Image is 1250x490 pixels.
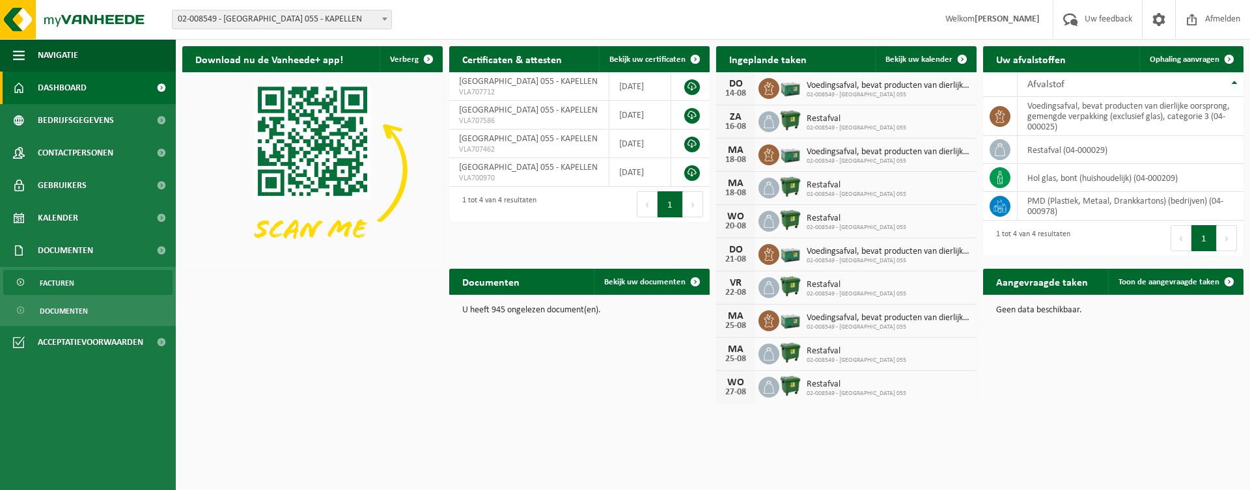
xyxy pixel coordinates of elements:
span: Voedingsafval, bevat producten van dierlijke oorsprong, gemengde verpakking (exc... [807,81,970,91]
span: VLA700970 [459,173,599,184]
div: 1 tot 4 van 4 resultaten [990,224,1070,252]
span: Acceptatievoorwaarden [38,326,143,359]
div: 25-08 [723,355,749,364]
span: [GEOGRAPHIC_DATA] 055 - KAPELLEN [459,134,598,144]
img: WB-1100-HPE-GN-01 [779,109,801,131]
span: 02-008549 - [GEOGRAPHIC_DATA] 055 [807,157,970,165]
div: 27-08 [723,388,749,397]
div: 16-08 [723,122,749,131]
span: Navigatie [38,39,78,72]
span: 02-008549 - [GEOGRAPHIC_DATA] 055 [807,323,970,331]
a: Ophaling aanvragen [1139,46,1242,72]
span: Bedrijfsgegevens [38,104,114,137]
span: Bekijk uw documenten [604,278,686,286]
span: [GEOGRAPHIC_DATA] 055 - KAPELLEN [459,77,598,87]
img: PB-LB-0680-HPE-GN-01 [779,308,801,331]
div: 18-08 [723,189,749,198]
button: Previous [637,191,658,217]
span: 02-008549 - [GEOGRAPHIC_DATA] 055 [807,191,906,198]
span: Ophaling aanvragen [1150,55,1219,64]
h2: Certificaten & attesten [449,46,575,72]
span: [GEOGRAPHIC_DATA] 055 - KAPELLEN [459,105,598,115]
h2: Uw afvalstoffen [983,46,1079,72]
h2: Ingeplande taken [716,46,820,72]
img: WB-1100-HPE-GN-01 [779,375,801,397]
span: 02-008549 - [GEOGRAPHIC_DATA] 055 [807,224,906,232]
button: 1 [1191,225,1217,251]
a: Bekijk uw kalender [875,46,975,72]
h2: Aangevraagde taken [983,269,1101,294]
img: WB-1100-HPE-GN-01 [779,209,801,231]
span: Toon de aangevraagde taken [1118,278,1219,286]
img: WB-1100-HPE-GN-01 [779,342,801,364]
span: Afvalstof [1027,79,1064,90]
span: Gebruikers [38,169,87,202]
span: [GEOGRAPHIC_DATA] 055 - KAPELLEN [459,163,598,172]
div: WO [723,377,749,388]
img: WB-1100-HPE-GN-01 [779,275,801,297]
p: U heeft 945 ongelezen document(en). [462,306,697,315]
span: Restafval [807,213,906,224]
td: [DATE] [609,129,671,158]
span: Restafval [807,280,906,290]
button: Next [1217,225,1237,251]
button: Previous [1171,225,1191,251]
h2: Download nu de Vanheede+ app! [182,46,356,72]
span: 02-008549 - [GEOGRAPHIC_DATA] 055 [807,390,906,398]
div: MA [723,178,749,189]
div: VR [723,278,749,288]
span: Dashboard [38,72,87,104]
div: 14-08 [723,89,749,98]
img: PB-LB-0680-HPE-GN-01 [779,143,801,165]
div: MA [723,145,749,156]
span: VLA707586 [459,116,599,126]
div: 22-08 [723,288,749,297]
button: Next [683,191,703,217]
button: Verberg [380,46,441,72]
a: Bekijk uw documenten [594,269,708,295]
span: Bekijk uw certificaten [609,55,686,64]
img: PB-LB-0680-HPE-GN-01 [779,76,801,98]
span: Documenten [38,234,93,267]
div: 20-08 [723,222,749,231]
span: Facturen [40,271,74,295]
div: 21-08 [723,255,749,264]
span: Restafval [807,379,906,390]
button: 1 [658,191,683,217]
img: WB-1100-HPE-GN-01 [779,176,801,198]
h2: Documenten [449,269,533,294]
span: 02-008549 - [GEOGRAPHIC_DATA] 055 [807,357,906,364]
div: DO [723,245,749,255]
span: Bekijk uw kalender [885,55,952,64]
div: 1 tot 4 van 4 resultaten [456,190,536,219]
span: Documenten [40,299,88,323]
strong: [PERSON_NAME] [975,14,1040,24]
td: [DATE] [609,101,671,129]
td: restafval (04-000029) [1018,136,1243,164]
p: Geen data beschikbaar. [996,306,1230,315]
span: 02-008549 - CARREFOUR KAPELLEN 055 - KAPELLEN [173,10,391,29]
span: Restafval [807,114,906,124]
span: 02-008549 - [GEOGRAPHIC_DATA] 055 [807,124,906,132]
span: Restafval [807,346,906,357]
div: 25-08 [723,321,749,331]
div: ZA [723,112,749,122]
a: Bekijk uw certificaten [599,46,708,72]
div: DO [723,79,749,89]
td: PMD (Plastiek, Metaal, Drankkartons) (bedrijven) (04-000978) [1018,192,1243,221]
td: voedingsafval, bevat producten van dierlijke oorsprong, gemengde verpakking (exclusief glas), cat... [1018,97,1243,136]
img: Download de VHEPlus App [182,72,443,267]
span: Contactpersonen [38,137,113,169]
div: MA [723,344,749,355]
td: [DATE] [609,72,671,101]
td: hol glas, bont (huishoudelijk) (04-000209) [1018,164,1243,192]
a: Facturen [3,270,173,295]
div: WO [723,211,749,222]
span: Voedingsafval, bevat producten van dierlijke oorsprong, gemengde verpakking (exc... [807,247,970,257]
div: MA [723,311,749,321]
a: Documenten [3,298,173,323]
span: Kalender [38,202,78,234]
span: VLA707712 [459,87,599,98]
td: [DATE] [609,158,671,187]
a: Toon de aangevraagde taken [1108,269,1242,295]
